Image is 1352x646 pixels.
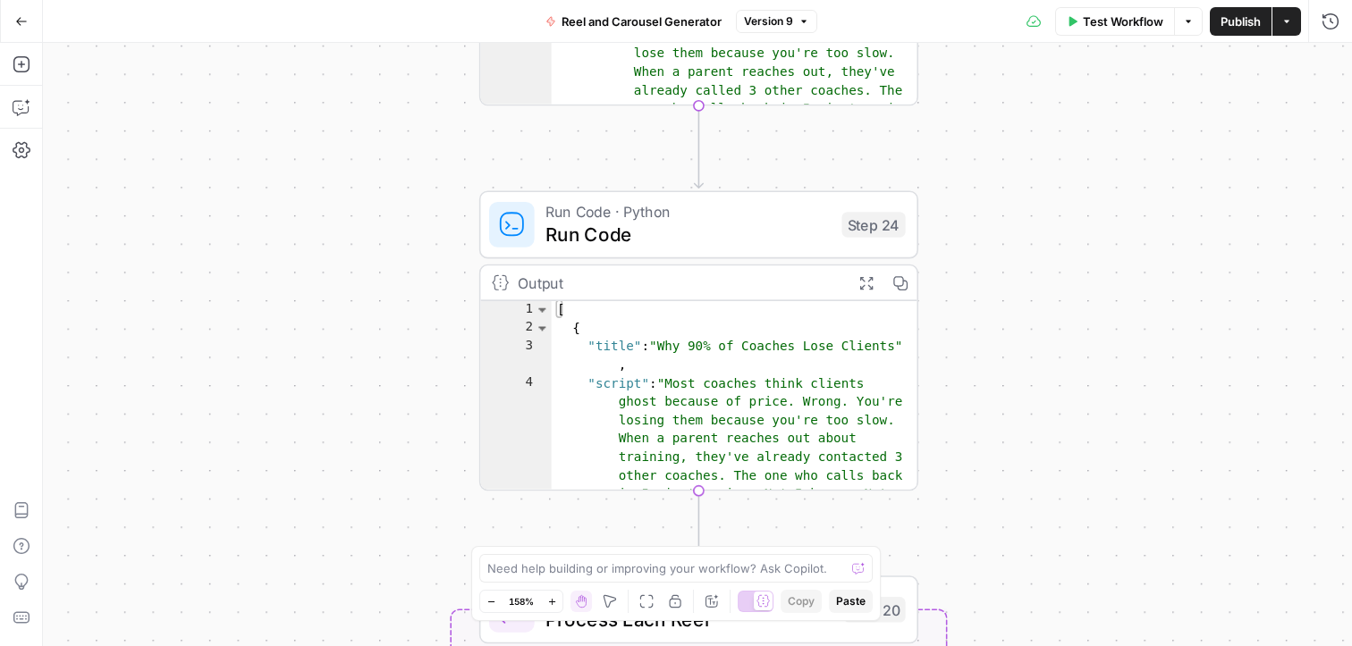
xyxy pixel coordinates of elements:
div: Output [518,272,841,294]
button: Publish [1210,7,1272,36]
span: Toggle code folding, rows 1 through 119 [535,301,550,320]
button: Copy [781,590,822,613]
span: Run Code · Python [545,200,830,222]
div: 3 [480,338,551,374]
span: Copy [788,593,815,609]
button: Test Workflow [1055,7,1174,36]
button: Reel and Carousel Generator [535,7,732,36]
span: Publish [1221,13,1261,30]
div: 2 [480,320,551,339]
g: Edge from step_24 to step_20 [695,491,704,573]
span: Test Workflow [1083,13,1163,30]
div: 4 [480,374,551,577]
span: Reel and Carousel Generator [562,13,722,30]
div: Run Code · PythonRun CodeStep 24Output[ { "title":"Why 90% of Coaches Lose Clients" , "script":"M... [479,190,918,491]
g: Edge from step_2 to step_24 [695,105,704,188]
button: Paste [829,590,873,613]
div: 1 [480,301,551,320]
span: Toggle code folding, rows 2 through 12 [535,320,550,339]
div: Step 20 [843,597,906,623]
span: Version 9 [744,13,793,29]
span: Paste [836,593,866,609]
button: Version 9 [736,10,817,33]
span: 158% [509,594,534,608]
div: Step 24 [841,212,905,238]
div: 5 [480,8,551,192]
span: Process Each Reel [545,606,832,634]
span: Run Code [545,221,830,249]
